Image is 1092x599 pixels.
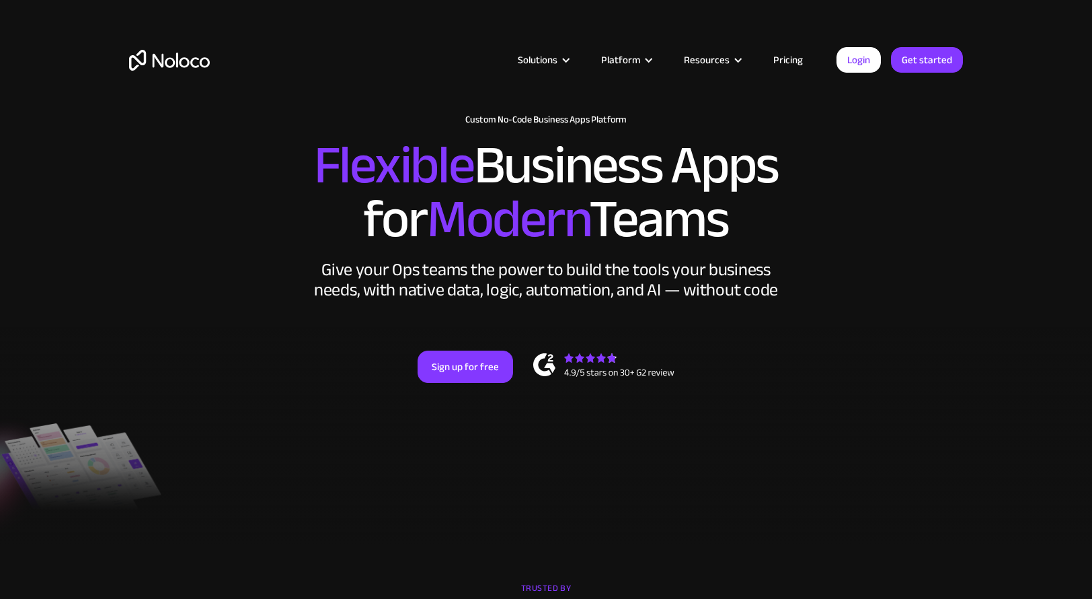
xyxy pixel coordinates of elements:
span: Flexible [314,115,474,215]
a: Sign up for free [418,351,513,383]
div: Resources [667,51,756,69]
h2: Business Apps for Teams [129,139,963,246]
a: home [129,50,210,71]
div: Platform [601,51,640,69]
span: Modern [427,169,589,269]
a: Login [836,47,881,73]
a: Get started [891,47,963,73]
a: Pricing [756,51,820,69]
div: Resources [684,51,730,69]
div: Solutions [501,51,584,69]
div: Give your Ops teams the power to build the tools your business needs, with native data, logic, au... [311,260,781,300]
div: Solutions [518,51,557,69]
div: Platform [584,51,667,69]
